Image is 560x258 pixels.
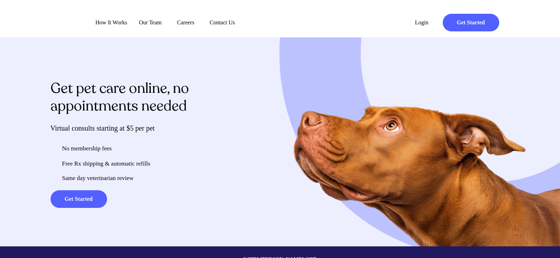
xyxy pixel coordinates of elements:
[457,19,485,25] strong: Get Started
[62,160,151,167] span: Free Rx shipping & automatic refills
[406,14,438,31] a: Login
[406,19,438,26] span: Login
[62,175,134,181] span: Same day veterinarian review
[51,124,155,132] span: Virtual consults starting at $5 per pet
[51,190,107,208] a: Get Started
[62,145,112,152] span: No membership fees
[169,19,203,26] a: Careers
[204,19,241,26] a: Contact Us
[90,19,132,26] a: How It Works
[133,19,168,26] a: Our Team
[65,196,93,202] strong: Get Started
[51,79,189,115] span: Get pet care online, no appointments needed
[443,14,499,31] a: Get Started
